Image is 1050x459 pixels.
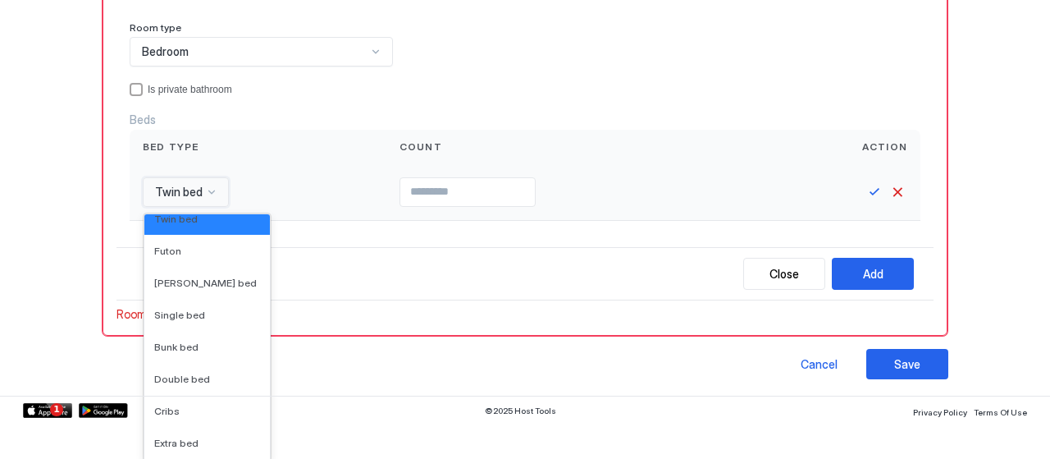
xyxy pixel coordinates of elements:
a: Privacy Policy [913,402,967,420]
button: Save [866,349,948,379]
span: Futon [154,245,181,257]
a: Terms Of Use [974,402,1027,420]
span: © 2025 Host Tools [485,406,556,416]
span: Single bed [154,309,205,321]
span: Beds [130,112,156,127]
span: Extra bed [154,437,199,449]
span: 1 [50,403,63,416]
span: Twin bed [154,213,198,225]
span: Terms Of Use [974,407,1027,417]
button: Cancel [778,349,860,379]
div: Save [894,356,920,373]
span: Room is required [116,307,203,322]
input: Input Field [400,178,535,206]
button: Cancel [888,182,907,202]
button: Add [832,258,914,290]
div: privateBathroom [130,83,920,96]
div: Cancel [801,356,838,373]
span: Twin bed [155,185,203,200]
span: Bedroom [142,44,189,59]
a: Google Play Store [79,403,128,418]
span: Bunk bed [154,341,199,353]
span: Count [399,140,442,154]
div: Is private bathroom [148,84,232,95]
span: Double bed [154,373,210,385]
span: Bed type [143,140,199,154]
span: [PERSON_NAME] bed [154,277,257,289]
div: Add [863,265,883,282]
button: Close [743,258,825,290]
span: Action [862,140,907,154]
span: Privacy Policy [913,407,967,417]
span: Room type [130,21,181,34]
iframe: Intercom live chat [16,403,56,443]
button: Save [865,182,884,202]
div: Close [769,265,799,282]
